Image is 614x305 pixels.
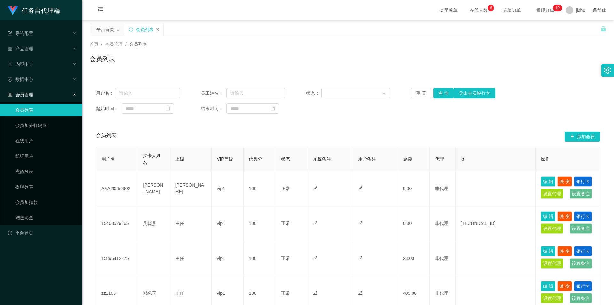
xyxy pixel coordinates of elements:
span: 数据中心 [8,77,33,82]
i: 图标: global [593,8,597,12]
td: 主任 [170,241,212,276]
span: 提现订单 [533,8,557,12]
span: 会员管理 [8,92,33,97]
span: VIP等级 [217,157,233,162]
a: 会员加减打码量 [15,119,77,132]
span: / [125,42,127,47]
p: 6 [490,5,492,11]
span: 用户备注 [358,157,376,162]
button: 设置备注 [570,189,592,199]
span: 结束时间： [201,105,226,112]
a: 提现列表 [15,181,77,193]
button: 设置代理 [541,293,563,303]
input: 请输入 [226,88,285,98]
i: 图标: edit [313,291,318,295]
td: vip1 [212,241,244,276]
span: 内容中心 [8,61,33,67]
button: 设置备注 [570,293,592,303]
td: [TECHNICAL_ID] [456,206,536,241]
td: 15895412375 [96,241,138,276]
span: 状态： [306,90,322,97]
button: 银行卡 [574,176,592,187]
a: 在线用户 [15,134,77,147]
td: 0.00 [398,206,430,241]
button: 银行卡 [574,211,592,221]
button: 设置备注 [570,258,592,269]
i: 图标: profile [8,62,12,66]
td: [PERSON_NAME] [170,171,212,206]
span: 非代理 [435,256,448,261]
a: 图标: dashboard平台首页 [8,227,77,239]
i: 图标: edit [358,221,363,225]
span: 正常 [281,256,290,261]
span: 信誉分 [249,157,262,162]
span: 正常 [281,291,290,296]
div: 会员列表 [136,23,154,36]
td: [PERSON_NAME] [138,171,170,206]
i: 图标: menu-fold [90,0,111,21]
i: 图标: close [156,28,160,32]
button: 账 变 [557,246,572,256]
td: 15463529865 [96,206,138,241]
span: 用户名 [101,157,115,162]
span: 状态 [281,157,290,162]
span: 非代理 [435,186,448,191]
span: 在线人数 [467,8,491,12]
button: 银行卡 [574,281,592,291]
i: 图标: edit [313,221,318,225]
p: 9 [557,5,560,11]
span: 用户名： [96,90,115,97]
td: 100 [244,171,276,206]
button: 编 辑 [541,246,555,256]
span: 代理 [435,157,444,162]
td: 主任 [170,206,212,241]
button: 图标: plus添加会员 [565,132,600,142]
td: 9.00 [398,171,430,206]
i: 图标: calendar [166,106,170,111]
i: 图标: sync [129,27,133,32]
span: 金额 [403,157,412,162]
i: 图标: table [8,92,12,97]
span: 非代理 [435,291,448,296]
button: 设置代理 [541,189,563,199]
td: 23.00 [398,241,430,276]
sup: 6 [488,5,494,11]
img: logo.9652507e.png [8,6,18,15]
span: ip [461,157,464,162]
a: 赠送彩金 [15,211,77,224]
button: 设置代理 [541,223,563,234]
button: 账 变 [557,176,572,187]
a: 会员加扣款 [15,196,77,209]
a: 陪玩用户 [15,150,77,163]
span: 员工姓名： [201,90,226,97]
i: 图标: edit [313,186,318,190]
i: 图标: edit [358,256,363,260]
td: vip1 [212,206,244,241]
span: 正常 [281,186,290,191]
i: 图标: check-circle-o [8,77,12,82]
td: 100 [244,241,276,276]
button: 编 辑 [541,281,555,291]
td: 100 [244,206,276,241]
span: 起始时间： [96,105,122,112]
span: / [101,42,102,47]
span: 产品管理 [8,46,33,51]
button: 导出会员银行卡 [454,88,495,98]
span: 非代理 [435,221,448,226]
i: 图标: form [8,31,12,36]
i: 图标: close [116,28,120,32]
i: 图标: setting [604,67,611,74]
h1: 任务台代理端 [22,0,60,21]
button: 设置备注 [570,223,592,234]
i: 图标: down [382,91,386,96]
span: 持卡人姓名 [143,153,161,165]
a: 充值列表 [15,165,77,178]
sup: 19 [553,5,562,11]
span: 操作 [541,157,550,162]
p: 1 [555,5,558,11]
input: 请输入 [115,88,180,98]
i: 图标: edit [358,186,363,190]
button: 账 变 [557,281,572,291]
i: 图标: calendar [271,106,275,111]
a: 会员列表 [15,104,77,116]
